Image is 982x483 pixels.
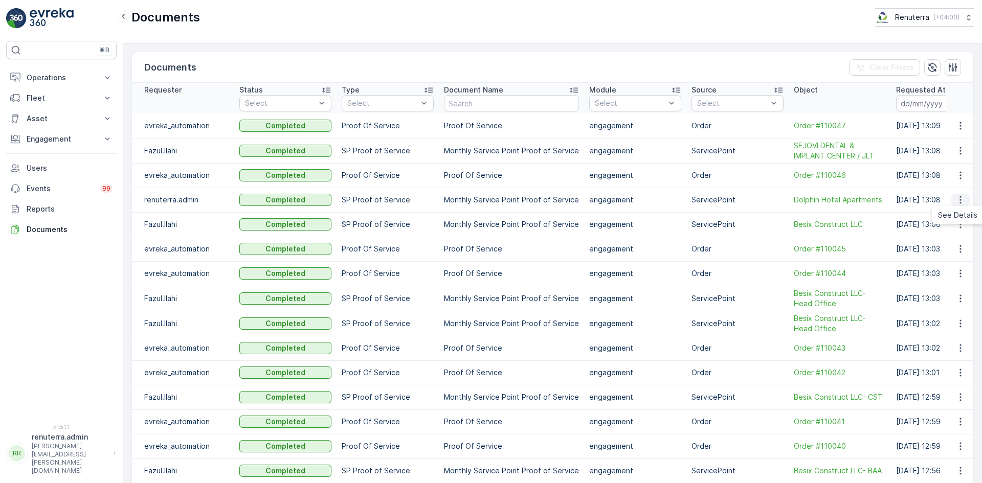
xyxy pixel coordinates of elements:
p: Completed [265,268,305,279]
p: Completed [265,170,305,180]
a: Besix Construct LLC [794,219,886,229]
p: Completed [265,146,305,156]
p: SP Proof of Service [342,219,434,229]
p: engagement [589,195,681,205]
p: Completed [265,441,305,451]
p: Select [347,98,418,108]
p: Select [595,98,665,108]
p: Proof Of Service [444,170,579,180]
input: Search [444,95,579,111]
a: Order #110043 [794,343,886,353]
div: RR [9,445,25,462]
p: engagement [589,293,681,304]
p: Completed [265,343,305,353]
a: Order #110042 [794,367,886,378]
p: Order [691,367,784,378]
a: Order #110046 [794,170,886,180]
button: Completed [239,120,331,132]
p: Requested At [896,85,946,95]
p: Monthly Service Point Proof of Service [444,466,579,476]
p: Monthly Service Point Proof of Service [444,318,579,329]
p: Order [691,244,784,254]
a: Events99 [6,178,117,199]
p: Select [697,98,768,108]
p: ServicePoint [691,392,784,402]
p: ⌘B [99,46,109,54]
p: Completed [265,293,305,304]
p: Completed [265,244,305,254]
p: engagement [589,343,681,353]
p: ServicePoint [691,466,784,476]
p: evreka_automation [144,244,229,254]
p: engagement [589,392,681,402]
button: RRrenuterra.admin[PERSON_NAME][EMAIL_ADDRESS][PERSON_NAME][DOMAIN_NAME] [6,432,117,475]
p: evreka_automation [144,417,229,427]
a: Order #110041 [794,417,886,427]
img: Screenshot_2024-07-26_at_13.33.01.png [875,12,891,23]
a: Besix Construct LLC- Head Office [794,288,886,309]
p: Source [691,85,717,95]
p: SP Proof of Service [342,195,434,205]
p: Proof Of Service [444,441,579,451]
p: Order [691,417,784,427]
p: Fazul.Ilahi [144,318,229,329]
p: Proof Of Service [444,268,579,279]
p: engagement [589,244,681,254]
p: Fleet [27,93,96,103]
p: Document Name [444,85,503,95]
img: logo_light-DOdMpM7g.png [30,8,74,29]
p: 99 [102,185,110,193]
p: evreka_automation [144,170,229,180]
button: Completed [239,145,331,157]
button: Completed [239,342,331,354]
p: ( +04:00 ) [933,13,959,21]
p: Proof Of Service [342,441,434,451]
p: Order [691,170,784,180]
p: renuterra.admin [32,432,108,442]
p: Proof Of Service [342,170,434,180]
p: engagement [589,121,681,131]
p: SP Proof of Service [342,318,434,329]
p: Completed [265,466,305,476]
p: engagement [589,318,681,329]
button: Completed [239,267,331,280]
button: Completed [239,169,331,181]
span: Order #110040 [794,441,886,451]
p: Proof Of Service [342,244,434,254]
p: Order [691,441,784,451]
p: SP Proof of Service [342,146,434,156]
p: ServicePoint [691,293,784,304]
button: Operations [6,67,117,88]
p: engagement [589,268,681,279]
a: Documents [6,219,117,240]
a: Besix Construct LLC- CST [794,392,886,402]
p: Monthly Service Point Proof of Service [444,219,579,229]
span: Order #110045 [794,244,886,254]
p: ServicePoint [691,318,784,329]
p: Monthly Service Point Proof of Service [444,392,579,402]
p: Monthly Service Point Proof of Service [444,195,579,205]
p: Reports [27,204,113,214]
p: engagement [589,367,681,378]
a: Dolphin Hotel Apartments [794,195,886,205]
img: logo [6,8,27,29]
p: Fazul.Ilahi [144,146,229,156]
p: Proof Of Service [444,121,579,131]
a: Order #110044 [794,268,886,279]
input: dd/mm/yyyy [896,95,966,111]
button: Engagement [6,129,117,149]
a: Reports [6,199,117,219]
a: Order #110047 [794,121,886,131]
p: Operations [27,73,96,83]
a: SEJOVI DENTAL & IMPLANT CENTER / JLT [794,141,886,161]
